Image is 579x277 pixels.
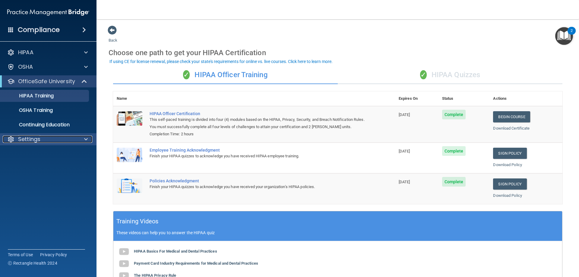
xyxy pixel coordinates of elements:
div: 2 [571,31,573,39]
div: This self-paced training is divided into four (4) modules based on the HIPAA, Privacy, Security, ... [150,116,365,131]
img: gray_youtube_icon.38fcd6cc.png [118,246,130,258]
p: HIPAA [18,49,33,56]
span: ✓ [183,70,190,79]
b: HIPAA Basics For Medical and Dental Practices [134,249,217,253]
a: Sign Policy [493,148,527,159]
div: Policies Acknowledgment [150,178,365,183]
img: PMB logo [7,6,89,18]
span: Complete [442,110,466,119]
a: OSHA [7,63,88,71]
span: Complete [442,146,466,156]
p: OfficeSafe University [18,78,75,85]
a: Download Policy [493,193,522,198]
a: Back [109,31,117,42]
p: Settings [18,136,40,143]
span: Ⓒ Rectangle Health 2024 [8,260,57,266]
a: Privacy Policy [40,252,67,258]
div: HIPAA Officer Training [113,66,338,84]
p: OSHA Training [4,107,53,113]
th: Expires On [395,91,438,106]
p: These videos can help you to answer the HIPAA quiz [116,230,559,235]
a: Settings [7,136,88,143]
button: If using CE for license renewal, please check your state's requirements for online vs. live cours... [109,58,334,65]
span: ✓ [420,70,427,79]
span: [DATE] [399,112,410,117]
p: Continuing Education [4,122,86,128]
h5: Training Videos [116,216,159,227]
th: Actions [489,91,562,106]
a: Begin Course [493,111,530,122]
button: Open Resource Center, 2 new notifications [555,27,573,45]
th: Status [438,91,490,106]
h4: Compliance [18,26,60,34]
span: [DATE] [399,149,410,153]
p: HIPAA Training [4,93,54,99]
div: Finish your HIPAA quizzes to acknowledge you have received your organization’s HIPAA policies. [150,183,365,190]
div: Choose one path to get your HIPAA Certification [109,44,567,61]
div: Finish your HIPAA quizzes to acknowledge you have received HIPAA employee training. [150,153,365,160]
a: HIPAA Officer Certification [150,111,365,116]
p: OSHA [18,63,33,71]
img: gray_youtube_icon.38fcd6cc.png [118,258,130,270]
div: Completion Time: 2 hours [150,131,365,138]
a: Sign Policy [493,178,527,190]
span: [DATE] [399,180,410,184]
th: Name [113,91,146,106]
a: Terms of Use [8,252,33,258]
a: Download Certificate [493,126,530,131]
div: Employee Training Acknowledgment [150,148,365,153]
span: Complete [442,177,466,187]
div: HIPAA Quizzes [338,66,562,84]
div: If using CE for license renewal, please check your state's requirements for online vs. live cours... [109,59,333,64]
a: HIPAA [7,49,88,56]
a: Download Policy [493,162,522,167]
b: Payment Card Industry Requirements for Medical and Dental Practices [134,261,258,266]
a: OfficeSafe University [7,78,87,85]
